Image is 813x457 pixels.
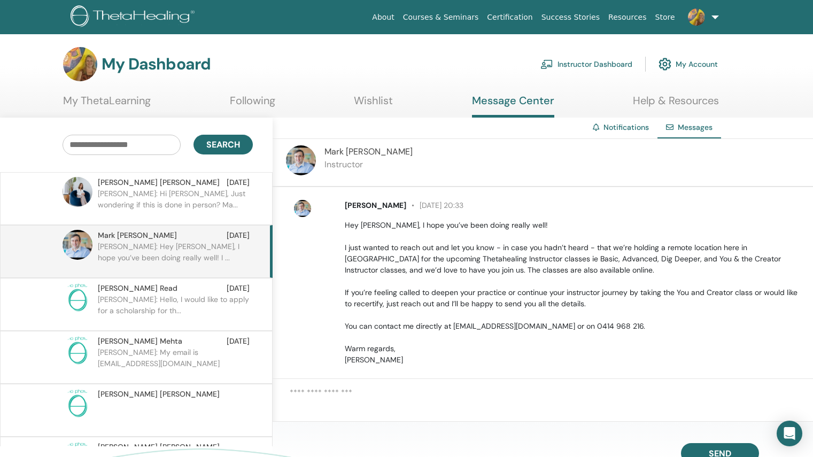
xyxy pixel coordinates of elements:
[98,347,253,379] p: [PERSON_NAME]: My email is [EMAIL_ADDRESS][DOMAIN_NAME]
[537,7,604,27] a: Success Stories
[63,389,92,419] img: no-photo.png
[193,135,253,154] button: Search
[71,5,198,29] img: logo.png
[406,200,463,210] span: [DATE] 20:33
[98,336,182,347] span: [PERSON_NAME] Mehta
[102,55,211,74] h3: My Dashboard
[678,122,713,132] span: Messages
[98,241,253,273] p: [PERSON_NAME]: Hey [PERSON_NAME], I hope you’ve been doing really well! I ...
[98,389,220,400] span: [PERSON_NAME] [PERSON_NAME]
[659,55,671,73] img: cog.svg
[688,9,705,26] img: default.jpg
[651,7,679,27] a: Store
[472,94,554,118] a: Message Center
[540,52,632,76] a: Instructor Dashboard
[399,7,483,27] a: Courses & Seminars
[206,139,240,150] span: Search
[98,230,177,241] span: Mark [PERSON_NAME]
[63,283,92,313] img: no-photo.png
[604,7,651,27] a: Resources
[63,94,151,115] a: My ThetaLearning
[368,7,398,27] a: About
[294,200,311,217] img: default.jpg
[230,94,275,115] a: Following
[286,145,316,175] img: default.jpg
[777,421,802,446] div: Open Intercom Messenger
[63,47,97,81] img: default.jpg
[227,283,250,294] span: [DATE]
[98,441,220,453] span: [PERSON_NAME] [PERSON_NAME]
[63,230,92,260] img: default.jpg
[633,94,719,115] a: Help & Resources
[324,158,413,171] p: Instructor
[98,177,220,188] span: [PERSON_NAME] [PERSON_NAME]
[98,294,253,326] p: [PERSON_NAME]: Hello, I would like to apply for a scholarship for th...
[227,177,250,188] span: [DATE]
[227,336,250,347] span: [DATE]
[98,188,253,220] p: [PERSON_NAME]: Hi [PERSON_NAME], Just wondering if this is done in person? Ma...
[63,177,92,207] img: default.jpg
[483,7,537,27] a: Certification
[324,146,413,157] span: Mark [PERSON_NAME]
[345,200,406,210] span: [PERSON_NAME]
[603,122,649,132] a: Notifications
[345,220,801,366] p: Hey [PERSON_NAME], I hope you’ve been doing really well! I just wanted to reach out and let you k...
[354,94,393,115] a: Wishlist
[540,59,553,69] img: chalkboard-teacher.svg
[659,52,718,76] a: My Account
[63,336,92,366] img: no-photo.png
[227,230,250,241] span: [DATE]
[98,283,177,294] span: [PERSON_NAME] Read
